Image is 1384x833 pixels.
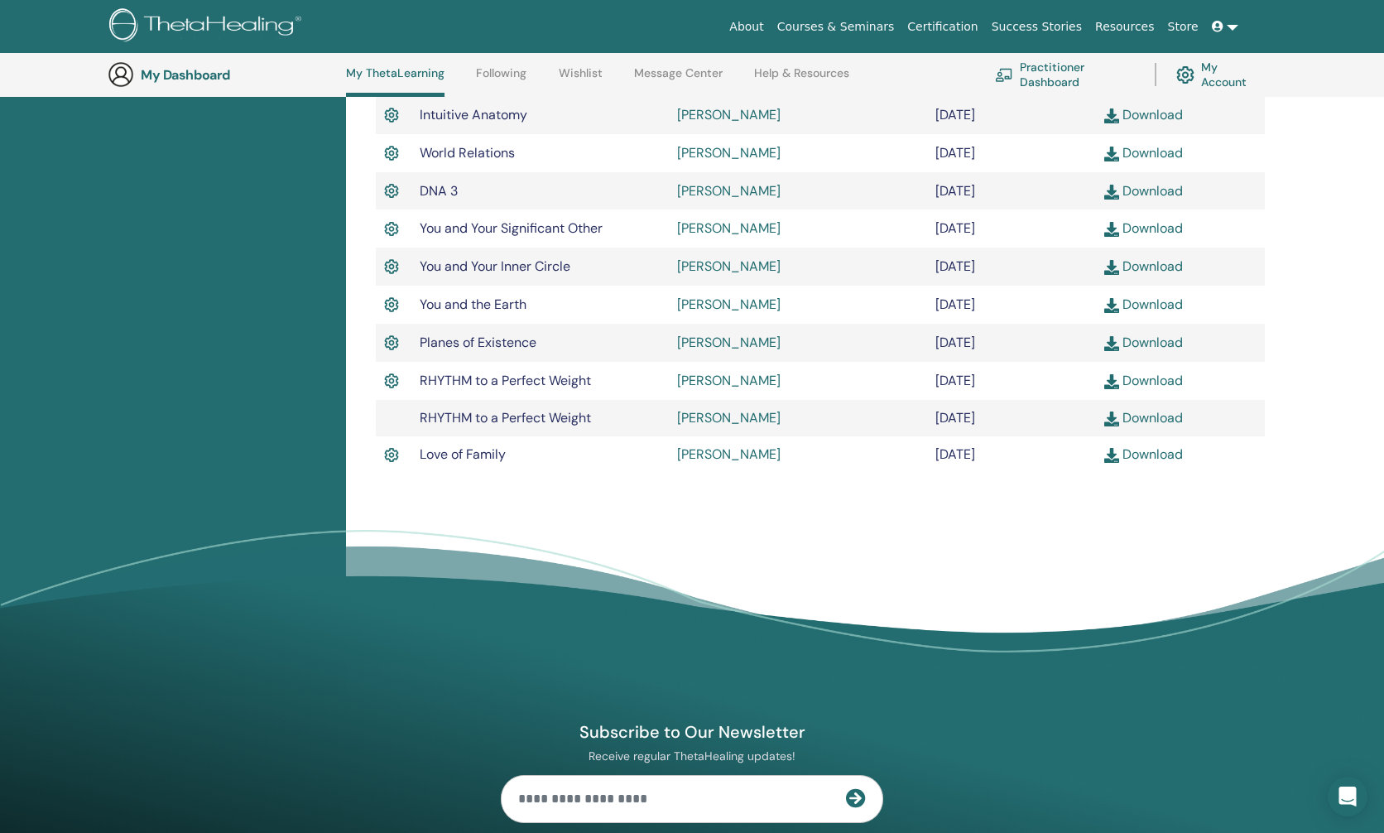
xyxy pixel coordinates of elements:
[677,334,781,351] a: [PERSON_NAME]
[501,749,883,763] p: Receive regular ThetaHealing updates!
[420,334,536,351] span: Planes of Existence
[927,248,1096,286] td: [DATE]
[1161,12,1205,42] a: Store
[723,12,770,42] a: About
[754,66,849,93] a: Help & Resources
[420,219,603,237] span: You and Your Significant Other
[1104,372,1183,389] a: Download
[927,172,1096,210] td: [DATE]
[384,219,399,240] img: Active Certificate
[1104,448,1119,463] img: download.svg
[634,66,723,93] a: Message Center
[1104,336,1119,351] img: download.svg
[1104,298,1119,313] img: download.svg
[1104,334,1183,351] a: Download
[1104,147,1119,161] img: download.svg
[1104,409,1183,426] a: Download
[927,286,1096,324] td: [DATE]
[420,144,515,161] span: World Relations
[1104,258,1183,275] a: Download
[927,96,1096,134] td: [DATE]
[384,445,399,466] img: Active Certificate
[927,436,1096,474] td: [DATE]
[1104,445,1183,463] a: Download
[677,144,781,161] a: [PERSON_NAME]
[420,372,591,389] span: RHYTHM to a Perfect Weight
[384,332,399,354] img: Active Certificate
[927,362,1096,400] td: [DATE]
[384,370,399,392] img: Active Certificate
[927,209,1096,248] td: [DATE]
[384,142,399,164] img: Active Certificate
[1104,144,1183,161] a: Download
[420,182,458,200] span: DNA 3
[1104,260,1119,275] img: download.svg
[927,400,1096,436] td: [DATE]
[346,66,445,97] a: My ThetaLearning
[1104,296,1183,313] a: Download
[1104,185,1119,200] img: download.svg
[1104,222,1119,237] img: download.svg
[927,324,1096,362] td: [DATE]
[501,721,883,743] h4: Subscribe to Our Newsletter
[1328,777,1367,816] div: Open Intercom Messenger
[108,61,134,88] img: generic-user-icon.jpg
[1088,12,1161,42] a: Resources
[771,12,901,42] a: Courses & Seminars
[901,12,984,42] a: Certification
[677,445,781,463] a: [PERSON_NAME]
[1176,56,1260,93] a: My Account
[1176,62,1194,88] img: cog.svg
[677,258,781,275] a: [PERSON_NAME]
[384,256,399,277] img: Active Certificate
[420,258,570,275] span: You and Your Inner Circle
[384,104,399,126] img: Active Certificate
[677,372,781,389] a: [PERSON_NAME]
[420,296,526,313] span: You and the Earth
[1104,108,1119,123] img: download.svg
[109,8,307,46] img: logo.png
[384,294,399,315] img: Active Certificate
[985,12,1088,42] a: Success Stories
[1104,106,1183,123] a: Download
[420,106,527,123] span: Intuitive Anatomy
[476,66,526,93] a: Following
[677,106,781,123] a: [PERSON_NAME]
[420,409,591,426] span: RHYTHM to a Perfect Weight
[677,219,781,237] a: [PERSON_NAME]
[559,66,603,93] a: Wishlist
[677,182,781,200] a: [PERSON_NAME]
[677,296,781,313] a: [PERSON_NAME]
[995,68,1013,81] img: chalkboard-teacher.svg
[141,67,306,83] h3: My Dashboard
[1104,219,1183,237] a: Download
[1104,412,1119,426] img: download.svg
[927,134,1096,172] td: [DATE]
[1104,374,1119,389] img: download.svg
[995,56,1135,93] a: Practitioner Dashboard
[384,181,399,202] img: Active Certificate
[1104,182,1183,200] a: Download
[420,445,506,463] span: Love of Family
[677,409,781,426] a: [PERSON_NAME]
